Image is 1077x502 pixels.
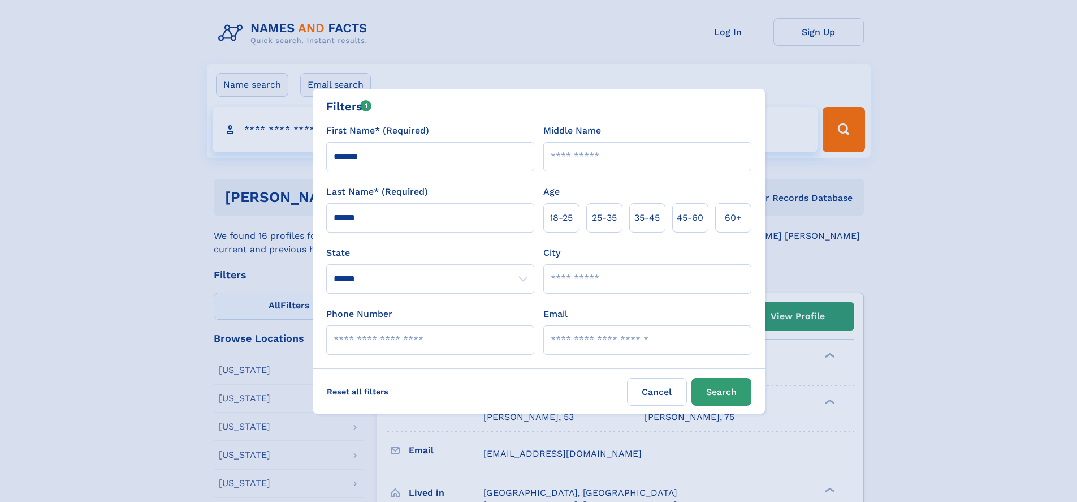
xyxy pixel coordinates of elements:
label: State [326,246,534,260]
label: First Name* (Required) [326,124,429,138]
span: 25‑35 [592,211,617,225]
label: Email [543,307,568,321]
label: Cancel [627,378,687,406]
div: Filters [326,98,372,115]
label: Reset all filters [319,378,396,405]
label: City [543,246,560,260]
label: Age [543,185,560,199]
span: 35‑45 [634,211,660,225]
span: 60+ [725,211,742,225]
label: Middle Name [543,124,601,138]
label: Phone Number [326,307,392,321]
label: Last Name* (Required) [326,185,428,199]
span: 18‑25 [550,211,573,225]
span: 45‑60 [677,211,703,225]
button: Search [691,378,751,406]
